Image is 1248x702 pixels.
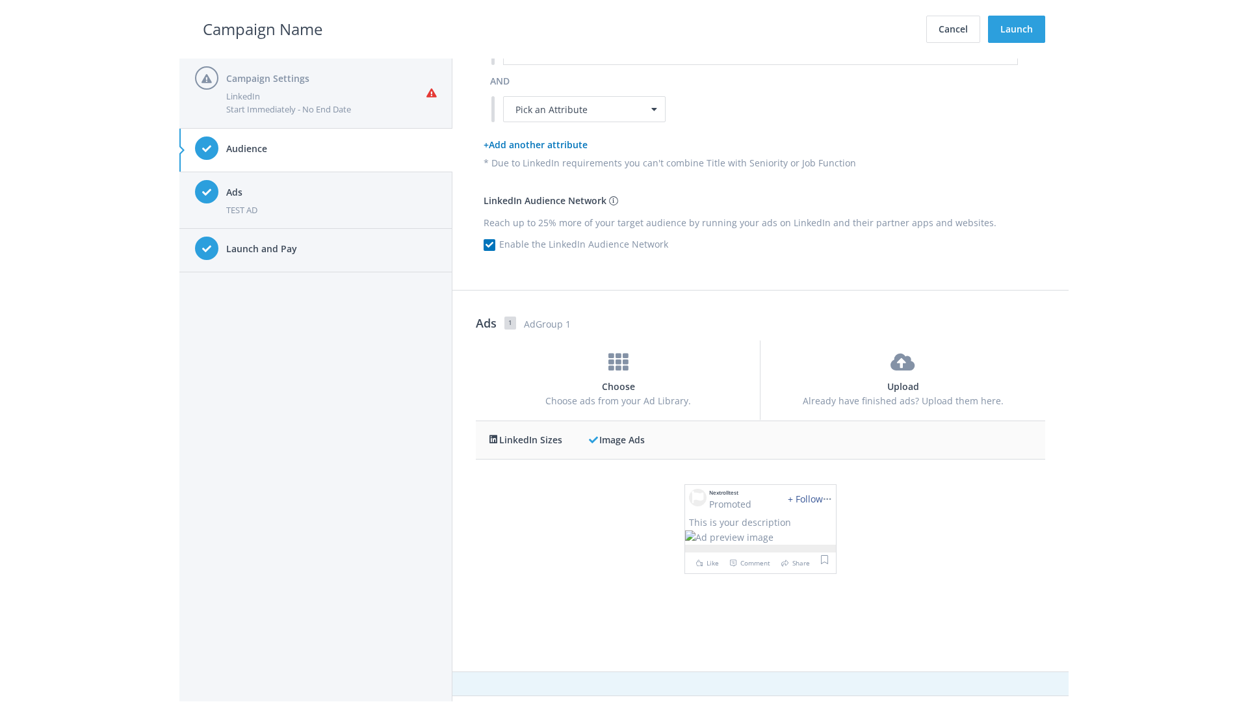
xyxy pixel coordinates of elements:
h4: Ads [226,185,437,200]
a: + Add another attribute [484,138,588,151]
label: Enable the LinkedIn Audience Network [503,237,668,252]
div: Start Immediately - No End Date [226,103,426,116]
button: UploadAlready have finished ads? Upload them here. [760,340,1045,421]
span: AdGroup 1 [524,317,1045,331]
h2: Campaign Name [203,17,322,42]
div: TEST AD [226,203,437,216]
span: + Follow [788,493,823,505]
h4: Launch and Pay [226,242,437,256]
h4: Campaign Settings [226,71,426,86]
h3: Ads [476,314,497,332]
div: Pick an Attribute [503,96,666,122]
p: * Due to LinkedIn requirements you can't combine Title with Seniority or Job Function [484,156,1037,170]
h4: LinkedIn Sizes [476,421,1045,460]
h4: Upload [773,380,1033,394]
img: Ad preview image [685,530,773,545]
span: Choose ads from your Ad Library. [545,395,691,407]
span: and [490,75,510,87]
button: Cancel [926,16,980,43]
span: Promoted [709,498,751,510]
button: ChooseChoose ads from your Ad Library. [476,340,760,421]
h4: Choose [488,380,748,394]
div: Like [692,556,719,570]
div: Comment [726,556,770,570]
div: This is your description [685,515,836,530]
span: Image Ads [599,434,645,446]
span: 1 [504,317,516,330]
div: Ad Preview Section [476,421,1045,622]
span: Help [32,9,59,21]
h4: Audience [226,142,437,156]
h4: LinkedIn Audience Network [484,194,1037,208]
span: Already have finished ads? Upload them here. [803,395,1004,407]
h4: Nextrolltest [709,489,751,497]
p: Reach up to 25% more of your target audience by running your ads on LinkedIn and their partner ap... [484,216,1037,230]
div: LinkedIn [226,90,426,103]
div: Share [777,556,810,570]
div: LinkedIn Sizes [487,433,588,447]
button: Launch [988,16,1045,43]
